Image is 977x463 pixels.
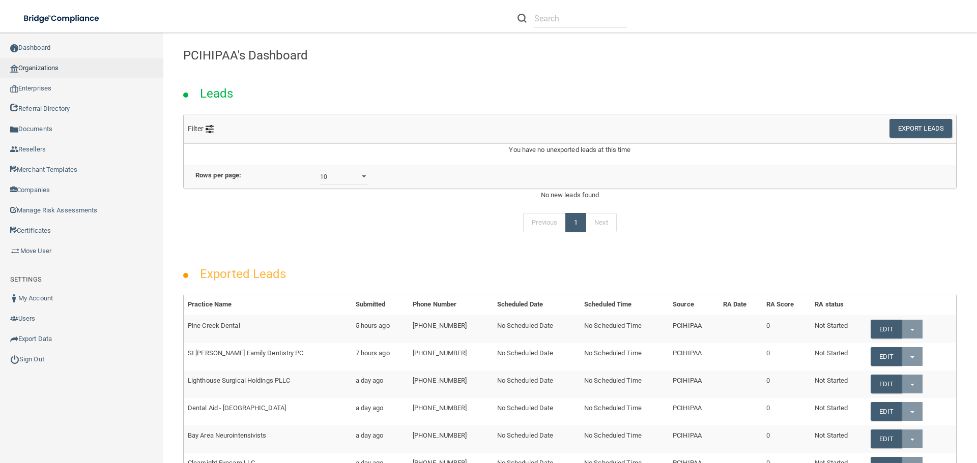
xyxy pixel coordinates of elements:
th: RA Score [762,294,811,315]
th: RA Date [719,294,762,315]
th: RA status [811,294,867,315]
th: Scheduled Time [580,294,669,315]
td: 7 hours ago [352,343,409,371]
td: No Scheduled Time [580,315,669,343]
td: [PHONE_NUMBER] [409,343,493,371]
b: Rows per page: [195,171,241,179]
a: Edit [871,402,902,421]
td: a day ago [352,371,409,398]
img: ic_user_dark.df1a06c3.png [10,294,18,302]
th: Phone Number [409,294,493,315]
img: icon-export.b9366987.png [10,335,18,343]
img: ic_dashboard_dark.d01f4a41.png [10,44,18,52]
img: ic_power_dark.7ecde6b1.png [10,355,19,364]
td: [PHONE_NUMBER] [409,425,493,453]
img: bridge_compliance_login_screen.278c3ca4.svg [15,8,109,29]
label: SETTINGS [10,273,42,286]
td: No Scheduled Time [580,371,669,398]
a: Previous [523,213,566,232]
td: Pine Creek Dental [184,315,352,343]
td: No Scheduled Time [580,425,669,453]
img: icon-filter@2x.21656d0b.png [206,125,214,133]
img: icon-documents.8dae5593.png [10,126,18,134]
img: enterprise.0d942306.png [10,85,18,92]
td: Bay Area Neurointensivists [184,425,352,453]
td: [PHONE_NUMBER] [409,398,493,425]
a: Next [586,213,616,232]
h4: PCIHIPAA's Dashboard [183,49,957,62]
td: PCIHIPAA [669,315,719,343]
input: Search [534,9,627,28]
td: 0 [762,343,811,371]
td: Not Started [811,398,867,425]
a: Edit [871,375,902,393]
td: No Scheduled Date [493,371,580,398]
img: organization-icon.f8decf85.png [10,65,18,73]
img: ic-search.3b580494.png [518,14,527,23]
a: 1 [565,213,586,232]
td: 0 [762,425,811,453]
a: Edit [871,347,902,366]
td: Dental Aid - [GEOGRAPHIC_DATA] [184,398,352,425]
th: Submitted [352,294,409,315]
img: icon-users.e205127d.png [10,315,18,323]
td: Not Started [811,315,867,343]
td: PCIHIPAA [669,343,719,371]
td: Not Started [811,371,867,398]
td: No Scheduled Date [493,398,580,425]
td: No Scheduled Date [493,425,580,453]
td: 0 [762,398,811,425]
span: Filter [188,125,214,133]
td: No Scheduled Date [493,315,580,343]
td: No Scheduled Date [493,343,580,371]
td: Not Started [811,343,867,371]
td: [PHONE_NUMBER] [409,371,493,398]
h2: Leads [190,79,244,108]
th: Source [669,294,719,315]
a: Edit [871,320,902,338]
th: Practice Name [184,294,352,315]
td: PCIHIPAA [669,371,719,398]
button: Export Leads [889,119,952,138]
td: a day ago [352,425,409,453]
td: a day ago [352,398,409,425]
img: ic_reseller.de258add.png [10,145,18,153]
td: Not Started [811,425,867,453]
td: 0 [762,371,811,398]
td: St [PERSON_NAME] Family Dentistry PC [184,343,352,371]
div: You have no unexported leads at this time [184,144,956,164]
td: PCIHIPAA [669,425,719,453]
td: [PHONE_NUMBER] [409,315,493,343]
a: Edit [871,429,902,448]
td: 0 [762,315,811,343]
h2: Exported Leads [190,260,296,288]
img: briefcase.64adab9b.png [10,246,20,256]
td: 5 hours ago [352,315,409,343]
div: No new leads found [176,189,964,201]
th: Scheduled Date [493,294,580,315]
td: No Scheduled Time [580,343,669,371]
td: Lighthouse Surgical Holdings PLLC [184,371,352,398]
td: PCIHIPAA [669,398,719,425]
td: No Scheduled Time [580,398,669,425]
